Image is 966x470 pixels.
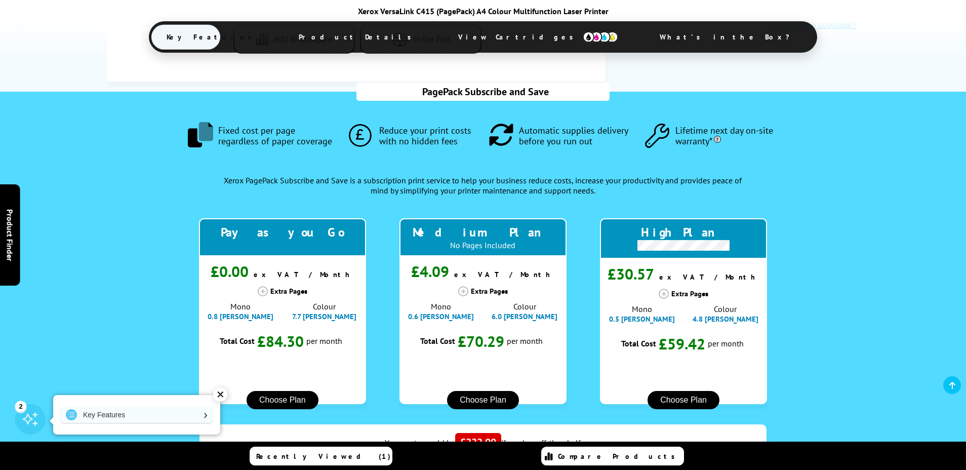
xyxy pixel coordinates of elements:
[406,240,560,250] div: No Pages Included
[443,24,633,50] span: View Cartridges
[621,338,656,348] span: Total Cost
[250,447,392,465] a: Recently Viewed (1)
[507,337,543,345] span: per month
[218,125,337,147] span: Fixed cost per page regardless of paper coverage
[600,289,767,299] div: Extra Pages
[708,339,744,347] span: per month
[213,387,227,402] div: ✕
[420,336,455,346] span: Total Cost
[447,391,519,409] button: Choose Plan
[659,334,705,354] span: £59.42
[411,261,449,281] span: £4.09
[313,301,336,311] span: Colour
[306,337,342,345] span: per month
[254,270,354,279] span: ex VAT / Month
[284,25,432,49] span: Product Details
[379,125,476,147] span: Reduce your print costs with no hidden fees
[714,304,737,314] span: Colour
[129,6,837,16] div: Xerox VersaLink C415 (PagePack) A4 Colour Multifunction Laser Printer
[632,304,652,314] span: Mono
[151,25,272,49] span: Key Features
[417,85,549,98] span: PagePack Subscribe and Save
[205,224,360,240] div: Pay as you Go
[606,224,761,240] div: High Plan
[292,311,356,321] span: 7.7 [PERSON_NAME]
[208,311,273,321] span: 0.8 [PERSON_NAME]
[247,391,318,409] button: Choose Plan
[454,270,555,279] span: ex VAT / Month
[458,331,504,351] span: £70.29
[609,314,675,324] span: 0.5 [PERSON_NAME]
[645,25,815,49] span: What’s in the Box?
[659,272,760,282] span: ex VAT / Month
[220,155,746,201] div: Xerox PagePack Subscribe and Save is a subscription print service to help your business reduce co...
[541,447,684,465] a: Compare Products
[61,407,213,423] a: Key Features
[399,286,567,296] div: Extra Pages
[455,433,501,451] span: £222.00
[211,261,249,281] span: £0.00
[519,125,633,147] span: Automatic supplies delivery before you run out
[608,264,654,284] span: £30.57
[5,209,15,261] span: Product Finder
[256,452,391,461] span: Recently Viewed (1)
[492,311,557,321] span: 6.0 [PERSON_NAME]
[558,452,680,461] span: Compare Products
[648,391,719,409] button: Choose Plan
[230,301,251,311] span: Mono
[257,331,304,351] span: £84.30
[583,31,618,43] img: cmyk-icon.svg
[675,125,778,147] span: Lifetime next day on-site warranty*
[431,301,451,311] span: Mono
[408,311,474,321] span: 0.6 [PERSON_NAME]
[693,314,758,324] span: 4.8 [PERSON_NAME]
[199,286,366,296] div: Extra Pages
[406,224,560,240] div: Medium Plan
[205,432,761,452] div: Your costs would be if you buy off-the-shelf
[220,336,255,346] span: Total Cost
[15,401,26,412] div: 2
[513,301,536,311] span: Colour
